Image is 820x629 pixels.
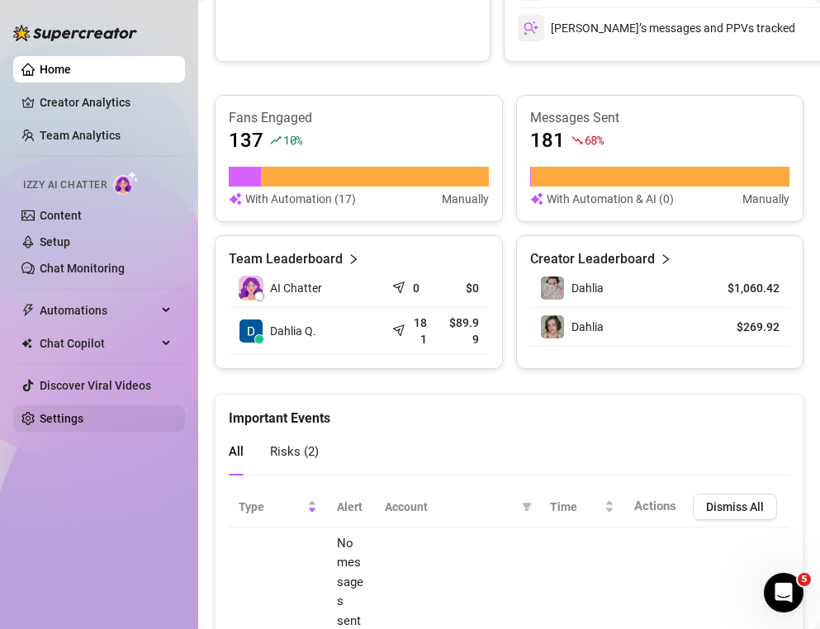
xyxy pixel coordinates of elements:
[519,494,535,519] span: filter
[634,499,676,513] span: Actions
[550,498,601,516] span: Time
[40,235,70,248] a: Setup
[413,314,427,348] article: 181
[13,25,137,41] img: logo-BBDzfeDw.svg
[40,330,157,357] span: Chat Copilot
[23,177,107,193] span: Izzy AI Chatter
[660,249,671,269] span: right
[229,109,489,127] article: Fans Engaged
[392,320,409,337] span: send
[541,315,564,338] img: Dahlia
[40,262,125,275] a: Chat Monitoring
[40,297,157,324] span: Automations
[571,320,604,333] span: Dahlia
[798,573,811,586] span: 5
[706,500,764,513] span: Dismiss All
[704,280,780,296] article: $1,060.42
[229,487,327,527] th: Type
[540,487,624,527] th: Time
[442,190,489,208] article: Manually
[530,109,790,127] article: Messages Sent
[693,494,777,520] button: Dismiss All
[392,277,409,294] span: send
[40,89,172,116] a: Creator Analytics
[40,129,121,142] a: Team Analytics
[524,21,538,35] img: svg%3e
[270,279,322,297] span: AI Chatter
[270,444,319,459] span: Risks ( 2 )
[764,573,803,612] iframe: Intercom live chat
[40,63,71,76] a: Home
[40,209,82,222] a: Content
[229,127,263,154] article: 137
[327,487,375,527] th: Alert
[571,281,604,295] span: Dahlia
[239,319,263,343] img: Dahlia Quinn
[447,280,479,296] article: $0
[229,249,343,269] article: Team Leaderboard
[547,190,674,208] article: With Automation & AI (0)
[530,127,565,154] article: 181
[229,190,242,208] img: svg%3e
[518,15,795,41] div: [PERSON_NAME]’s messages and PPVs tracked
[270,135,282,146] span: rise
[585,132,604,148] span: 68 %
[239,498,304,516] span: Type
[530,190,543,208] img: svg%3e
[40,379,151,392] a: Discover Viral Videos
[522,502,532,512] span: filter
[385,498,515,516] span: Account
[571,135,583,146] span: fall
[21,304,35,317] span: thunderbolt
[113,171,139,195] img: AI Chatter
[348,249,359,269] span: right
[229,395,789,428] div: Important Events
[245,190,356,208] article: With Automation (17)
[40,412,83,425] a: Settings
[541,277,564,300] img: Dahlia
[229,444,244,459] span: All
[239,276,263,300] img: izzy-ai-chatter-avatar-DDCN_rTZ.svg
[704,319,780,335] article: $269.92
[270,322,316,340] span: Dahlia Q.
[447,314,479,348] article: $89.99
[283,132,302,148] span: 10 %
[530,249,655,269] article: Creator Leaderboard
[413,280,419,296] article: 0
[21,338,32,349] img: Chat Copilot
[742,190,789,208] article: Manually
